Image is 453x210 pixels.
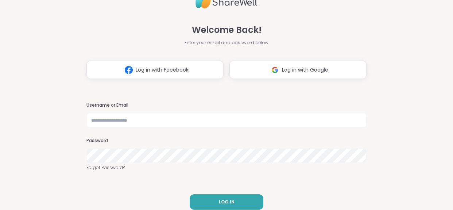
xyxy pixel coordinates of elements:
img: ShareWell Logomark [122,63,136,77]
span: Log in with Google [282,66,328,74]
img: ShareWell Logomark [268,63,282,77]
button: Log in with Facebook [86,61,224,79]
button: Log in with Google [229,61,367,79]
h3: Username or Email [86,102,367,108]
a: Forgot Password? [86,164,367,171]
span: Enter your email and password below [185,39,268,46]
span: LOG IN [219,199,235,205]
span: Welcome Back! [192,23,262,37]
h3: Password [86,138,367,144]
span: Log in with Facebook [136,66,189,74]
button: LOG IN [190,194,263,210]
